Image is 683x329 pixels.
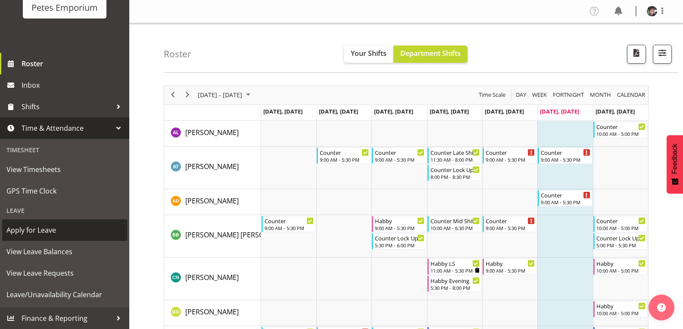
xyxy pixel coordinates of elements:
[627,45,646,64] button: Download a PDF of the roster according to the set date range.
[31,1,98,14] div: Petes Emporium
[483,148,537,164] div: Alex-Micheal Taniwha"s event - Counter Begin From Friday, October 3, 2025 at 9:00:00 AM GMT+13:00...
[319,108,358,115] span: [DATE], [DATE]
[486,216,535,225] div: Counter
[589,89,613,100] button: Timeline Month
[6,163,123,176] span: View Timesheets
[430,216,480,225] div: Counter Mid Shift
[515,89,528,100] button: Timeline Day
[375,148,424,157] div: Counter
[344,46,393,63] button: Your Shifts
[430,156,480,163] div: 11:30 AM - 8:00 PM
[185,128,239,137] span: [PERSON_NAME]
[540,108,579,115] span: [DATE], [DATE]
[430,108,469,115] span: [DATE], [DATE]
[596,224,646,231] div: 10:00 AM - 5:00 PM
[185,307,239,317] a: [PERSON_NAME]
[6,288,123,301] span: Leave/Unavailability Calendar
[538,190,592,206] div: Amelia Denz"s event - Counter Begin From Saturday, October 4, 2025 at 9:00:00 AM GMT+13:00 Ends A...
[2,159,127,180] a: View Timesheets
[531,89,549,100] button: Timeline Week
[2,284,127,305] a: Leave/Unavailability Calendar
[2,141,127,159] div: Timesheet
[375,234,424,242] div: Counter Lock Up
[185,196,239,206] a: [PERSON_NAME]
[22,312,112,325] span: Finance & Reporting
[483,258,537,275] div: Christine Neville"s event - Habby Begin From Friday, October 3, 2025 at 9:00:00 AM GMT+13:00 Ends...
[317,148,371,164] div: Alex-Micheal Taniwha"s event - Counter Begin From Tuesday, September 30, 2025 at 9:00:00 AM GMT+1...
[593,216,648,232] div: Beena Beena"s event - Counter Begin From Sunday, October 5, 2025 at 10:00:00 AM GMT+13:00 Ends At...
[164,300,261,326] td: Danielle Donselaar resource
[541,148,590,157] div: Counter
[2,262,127,284] a: View Leave Requests
[596,108,635,115] span: [DATE], [DATE]
[263,108,303,115] span: [DATE], [DATE]
[372,233,426,249] div: Beena Beena"s event - Counter Lock Up Begin From Wednesday, October 1, 2025 at 5:30:00 PM GMT+13:...
[430,284,480,291] div: 5:30 PM - 8:00 PM
[430,267,480,274] div: 11:00 AM - 5:30 PM
[596,242,646,249] div: 5:00 PM - 5:30 PM
[164,189,261,215] td: Amelia Denz resource
[22,79,125,92] span: Inbox
[657,303,666,312] img: help-xxl-2.png
[515,89,527,100] span: Day
[185,127,239,138] a: [PERSON_NAME]
[22,122,112,135] span: Time & Attendance
[486,156,535,163] div: 9:00 AM - 5:30 PM
[552,89,586,100] button: Fortnight
[167,89,179,100] button: Previous
[375,216,424,225] div: Habby
[6,245,123,258] span: View Leave Balances
[185,272,239,283] a: [PERSON_NAME]
[427,216,482,232] div: Beena Beena"s event - Counter Mid Shift Begin From Thursday, October 2, 2025 at 10:00:00 AM GMT+1...
[185,273,239,282] span: [PERSON_NAME]
[593,122,648,138] div: Abigail Lane"s event - Counter Begin From Sunday, October 5, 2025 at 10:00:00 AM GMT+13:00 Ends A...
[374,108,413,115] span: [DATE], [DATE]
[486,267,535,274] div: 9:00 AM - 5:30 PM
[320,148,369,157] div: Counter
[483,216,537,232] div: Beena Beena"s event - Counter Begin From Friday, October 3, 2025 at 9:00:00 AM GMT+13:00 Ends At ...
[372,216,426,232] div: Beena Beena"s event - Habby Begin From Wednesday, October 1, 2025 at 9:00:00 AM GMT+13:00 Ends At...
[430,148,480,157] div: Counter Late Shift
[262,216,316,232] div: Beena Beena"s event - Counter Begin From Monday, September 29, 2025 at 9:00:00 AM GMT+13:00 Ends ...
[430,259,480,268] div: Habby LS
[593,258,648,275] div: Christine Neville"s event - Habby Begin From Sunday, October 5, 2025 at 10:00:00 AM GMT+13:00 End...
[351,49,387,58] span: Your Shifts
[485,108,524,115] span: [DATE], [DATE]
[430,165,480,174] div: Counter Lock Up
[22,57,125,70] span: Roster
[647,6,657,16] img: michelle-whaleb4506e5af45ffd00a26cc2b6420a9100.png
[185,162,239,171] span: [PERSON_NAME]
[538,148,592,164] div: Alex-Micheal Taniwha"s event - Counter Begin From Saturday, October 4, 2025 at 9:00:00 AM GMT+13:...
[541,156,590,163] div: 9:00 AM - 5:30 PM
[596,310,646,317] div: 10:00 AM - 5:00 PM
[596,267,646,274] div: 10:00 AM - 5:00 PM
[596,130,646,137] div: 10:00 AM - 5:00 PM
[196,89,254,100] button: October 2025
[375,156,424,163] div: 9:00 AM - 5:30 PM
[593,301,648,317] div: Danielle Donselaar"s event - Habby Begin From Sunday, October 5, 2025 at 10:00:00 AM GMT+13:00 En...
[164,215,261,258] td: Beena Beena resource
[616,89,646,100] span: calendar
[427,258,482,275] div: Christine Neville"s event - Habby LS Begin From Thursday, October 2, 2025 at 11:00:00 AM GMT+13:0...
[375,224,424,231] div: 9:00 AM - 5:30 PM
[667,135,683,194] button: Feedback - Show survey
[195,86,256,104] div: Sep 29 - Oct 05, 2025
[372,148,426,164] div: Alex-Micheal Taniwha"s event - Counter Begin From Wednesday, October 1, 2025 at 9:00:00 AM GMT+13...
[589,89,612,100] span: Month
[375,242,424,249] div: 5:30 PM - 6:00 PM
[596,216,646,225] div: Counter
[265,216,314,225] div: Counter
[6,267,123,280] span: View Leave Requests
[185,230,294,240] a: [PERSON_NAME] [PERSON_NAME]
[164,49,191,59] h4: Roster
[2,241,127,262] a: View Leave Balances
[180,86,195,104] div: next period
[320,156,369,163] div: 9:00 AM - 5:30 PM
[164,258,261,300] td: Christine Neville resource
[165,86,180,104] div: previous period
[478,89,506,100] span: Time Scale
[593,233,648,249] div: Beena Beena"s event - Counter Lock Up Begin From Sunday, October 5, 2025 at 5:00:00 PM GMT+13:00 ...
[2,202,127,219] div: Leave
[185,161,239,172] a: [PERSON_NAME]
[22,100,112,113] span: Shifts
